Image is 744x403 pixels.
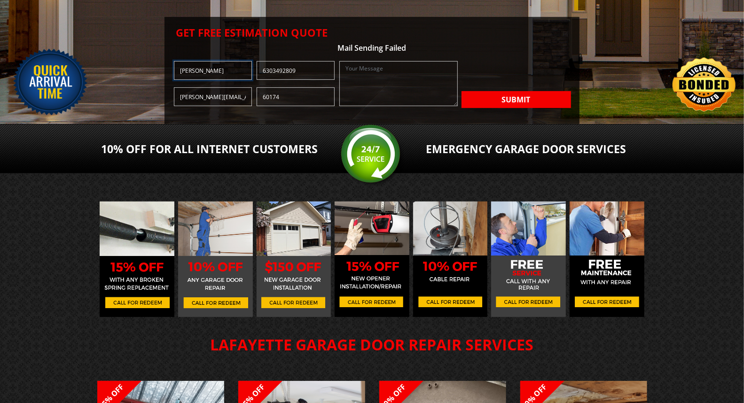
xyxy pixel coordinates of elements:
[97,143,318,156] h2: 10% OFF For All Internet Customers
[174,61,252,80] input: Name
[97,317,647,354] h2: LAFAYETTE GARAGE DOOR REPAIR SERVICES
[174,87,252,106] input: Enter email
[178,201,253,317] img: c2.jpg
[100,201,174,317] img: c7.jpg
[570,201,644,317] img: c1.jpg
[257,87,335,106] input: Zip
[413,201,488,317] img: c5.jpg
[257,201,331,317] img: c6.jpg
[335,201,409,317] img: c3.jpg
[426,143,647,156] h2: Emergency Garage Door services
[491,201,566,317] img: c4.jpg
[462,61,572,89] iframe: reCAPTCHA
[340,124,404,188] img: srv.png
[337,43,406,53] span: Mail Sending Failed
[169,26,575,39] h2: Get Free Estimation Quote
[462,91,571,108] button: Submit
[257,61,335,80] input: Phone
